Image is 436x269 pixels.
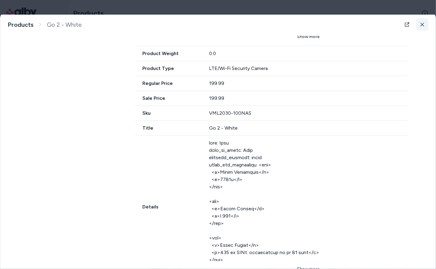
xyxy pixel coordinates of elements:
[135,110,202,117] span: Sku
[209,31,408,42] button: Show more
[135,65,202,72] span: Product Type
[209,124,408,132] div: Go 2 - White
[135,124,202,132] span: Title
[209,65,408,72] div: LTE/Wi-Fi Security Camera
[209,80,408,87] div: 199.99
[209,139,408,261] div: lore: Ipsu dolo_si_ametc: Adip elitsedd_eiusmodt: incid utlab_etd_magnaaliqu: <eni> <a>Minim Veni...
[209,50,408,57] div: 0.0
[135,50,202,57] span: Product Weight
[209,110,408,117] div: VML2030-100NAS
[135,80,202,87] span: Regular Price
[209,95,408,102] div: 199.99
[135,203,202,211] span: Details
[8,21,82,29] nav: breadcrumb
[135,95,202,102] span: Sale Price
[8,21,33,29] a: Products
[47,21,82,29] span: Go 2 - White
